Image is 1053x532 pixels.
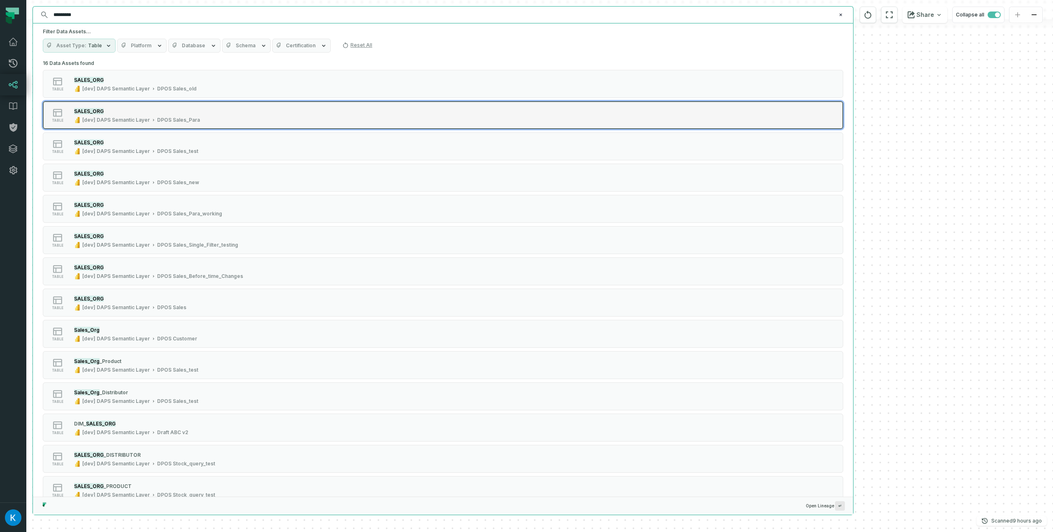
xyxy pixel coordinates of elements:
button: table[dev] DAPS Semantic LayerDPOS Sales_Single_Filter_testing [43,226,843,254]
button: zoom out [1026,7,1042,23]
div: [dev] DAPS Semantic Layer [82,210,150,217]
button: table[dev] DAPS Semantic LayerDPOS Customer [43,320,843,348]
span: Table [88,42,102,49]
div: DPOS Sales_test [157,367,198,373]
mark: SALES_ORG [74,108,104,114]
button: Scanned[DATE] 4:03:47 AM [976,516,1047,526]
relative-time: Oct 15, 2025, 4:03 AM GMT+3 [1013,518,1042,524]
div: DPOS Sales [157,304,186,311]
div: [dev] DAPS Semantic Layer [82,117,150,123]
button: table[dev] DAPS Semantic LayerDPOS Stock_query_test [43,476,843,504]
div: DPOS Sales_new [157,179,199,186]
button: table[dev] DAPS Semantic LayerDPOS Sales [43,289,843,317]
button: Clear search query [837,11,845,19]
div: DPOS Sales_test [157,398,198,405]
span: Certification [286,42,315,49]
span: Asset Type [56,42,86,49]
div: [dev] DAPS Semantic Layer [82,492,150,498]
button: table[dev] DAPS Semantic LayerDPOS Sales_old [43,70,843,98]
span: Open Lineage [806,501,845,511]
div: [dev] DAPS Semantic Layer [82,86,150,92]
button: Share [902,7,947,23]
div: [dev] DAPS Semantic Layer [82,148,150,155]
span: table [52,212,63,216]
span: D [74,421,78,427]
div: [dev] DAPS Semantic Layer [82,335,150,342]
span: table [52,462,63,466]
button: Asset TypeTable [43,39,116,53]
img: avatar of Kosta Shougaev [5,509,21,526]
button: table[dev] DAPS Semantic LayerDPOS Sales_Before_time_Changes [43,257,843,285]
span: table [52,337,63,341]
button: table[dev] DAPS Semantic LayerDPOS Sales_test [43,351,843,379]
span: table [52,118,63,123]
mark: SALES_ORG [86,421,116,427]
span: IM_ [78,421,86,427]
button: Platform [117,39,167,53]
div: DPOS Stock_query_test [157,492,215,498]
div: DPOS Sales_old [157,86,197,92]
mark: SALES_ORG [74,77,104,83]
div: DPOS Sales_test [157,148,198,155]
div: DPOS Sales_Before_time_Changes [157,273,243,280]
button: table[dev] DAPS Semantic LayerDPOS Sales_new [43,164,843,192]
div: DPOS Sales_Para_working [157,210,222,217]
span: table [52,306,63,310]
button: Reset All [339,39,376,52]
div: [dev] DAPS Semantic Layer [82,367,150,373]
div: [dev] DAPS Semantic Layer [82,304,150,311]
h5: Filter Data Assets... [43,28,843,35]
div: [dev] DAPS Semantic Layer [82,429,150,436]
button: table[dev] DAPS Semantic LayerDPOS Sales_test [43,382,843,410]
mark: SALES_ORG [74,139,104,146]
p: Scanned [991,517,1042,525]
button: Database [168,39,220,53]
span: table [52,181,63,185]
button: table[dev] DAPS Semantic LayerDPOS Stock_query_test [43,445,843,473]
button: Collapse all [952,7,1004,23]
span: _PRODUCT [104,483,132,489]
button: table[dev] DAPS Semantic LayerDPOS Sales_Para_working [43,195,843,223]
button: Schema [222,39,271,53]
span: Database [182,42,205,49]
span: table [52,400,63,404]
div: [dev] DAPS Semantic Layer [82,273,150,280]
span: Press ↵ to add a new Data Asset to the graph [835,501,845,511]
span: table [52,493,63,497]
span: Platform [131,42,151,49]
div: [dev] DAPS Semantic Layer [82,242,150,248]
mark: Sales_Org [74,327,100,333]
div: Suggestions [33,58,853,497]
span: table [52,431,63,435]
div: Draft ABC v2 [157,429,188,436]
div: [dev] DAPS Semantic Layer [82,398,150,405]
span: _Distributor [100,389,128,396]
mark: Sales_Org [74,358,100,364]
div: DPOS Sales_Single_Filter_testing [157,242,238,248]
mark: SALES_ORG [74,171,104,177]
span: table [52,243,63,247]
button: Certification [272,39,331,53]
span: _DISTRIBUTOR [104,452,141,458]
span: _Product [100,358,121,364]
div: DPOS Stock_query_test [157,460,215,467]
mark: SALES_ORG [74,264,104,271]
span: table [52,275,63,279]
mark: SALES_ORG [74,202,104,208]
mark: SALES_ORG [74,452,104,458]
button: table[dev] DAPS Semantic LayerDPOS Sales_Para [43,101,843,129]
mark: SALES_ORG [74,233,104,239]
mark: SALES_ORG [74,483,104,489]
span: table [52,87,63,91]
mark: SALES_ORG [74,296,104,302]
div: [dev] DAPS Semantic Layer [82,179,150,186]
span: Schema [236,42,255,49]
div: DPOS Customer [157,335,197,342]
div: DPOS Sales_Para [157,117,200,123]
div: [dev] DAPS Semantic Layer [82,460,150,467]
span: table [52,150,63,154]
span: table [52,368,63,372]
button: table[dev] DAPS Semantic LayerDraft ABC v2 [43,414,843,442]
mark: Sales_Org [74,389,100,396]
button: table[dev] DAPS Semantic LayerDPOS Sales_test [43,132,843,160]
